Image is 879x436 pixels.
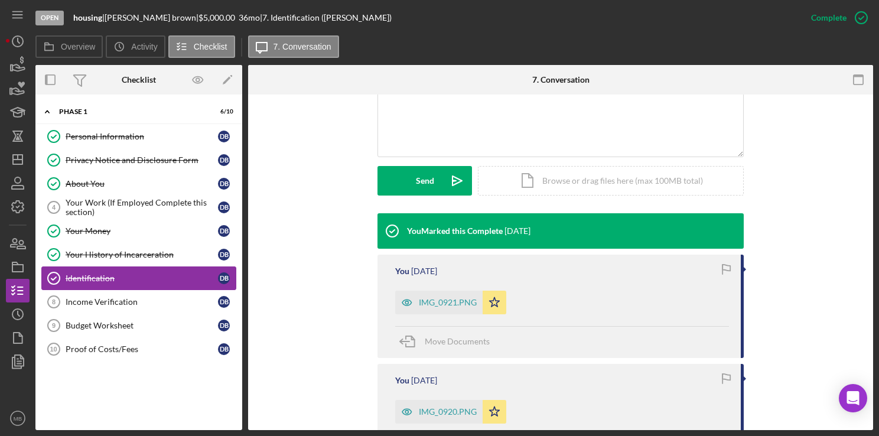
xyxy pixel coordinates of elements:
div: Send [416,166,434,196]
b: housing [73,12,102,22]
text: MB [14,415,22,422]
div: Complete [811,6,847,30]
label: Checklist [194,42,227,51]
label: Overview [61,42,95,51]
div: | [73,13,105,22]
div: d b [218,201,230,213]
div: You [395,376,409,385]
a: Identificationdb [41,266,236,290]
a: 4Your Work (If Employed Complete this section)db [41,196,236,219]
div: Checklist [122,75,156,84]
span: Move Documents [425,336,490,346]
a: 9Budget Worksheetdb [41,314,236,337]
a: Your Moneydb [41,219,236,243]
div: d b [218,320,230,331]
button: Checklist [168,35,235,58]
a: Personal Informationdb [41,125,236,148]
div: d b [218,178,230,190]
div: [PERSON_NAME] brown | [105,13,198,22]
div: IMG_0920.PNG [419,407,477,417]
div: Income Verification [66,297,218,307]
div: Open [35,11,64,25]
button: IMG_0920.PNG [395,400,506,424]
tspan: 4 [52,204,56,211]
a: 10Proof of Costs/Feesdb [41,337,236,361]
button: IMG_0921.PNG [395,291,506,314]
time: 2024-11-14 20:19 [411,376,437,385]
a: Your History of Incarcerationdb [41,243,236,266]
label: Activity [131,42,157,51]
time: 2024-11-14 20:20 [411,266,437,276]
div: d b [218,225,230,237]
div: You [395,266,409,276]
a: 8Income Verificationdb [41,290,236,314]
button: Send [377,166,472,196]
button: MB [6,406,30,430]
div: About You [66,179,218,188]
div: 36 mo [239,13,260,22]
div: d b [218,154,230,166]
div: Budget Worksheet [66,321,218,330]
a: About Youdb [41,172,236,196]
time: 2024-11-14 20:20 [504,226,530,236]
div: Your History of Incarceration [66,250,218,259]
div: d b [218,296,230,308]
button: 7. Conversation [248,35,339,58]
div: IMG_0921.PNG [419,298,477,307]
div: Privacy Notice and Disclosure Form [66,155,218,165]
tspan: 9 [52,322,56,329]
div: 6 / 10 [212,108,233,115]
button: Overview [35,35,103,58]
div: d b [218,249,230,261]
label: 7. Conversation [274,42,331,51]
tspan: 10 [50,346,57,353]
div: Your Work (If Employed Complete this section) [66,198,218,217]
div: Proof of Costs/Fees [66,344,218,354]
div: You Marked this Complete [407,226,503,236]
button: Complete [799,6,873,30]
div: Personal Information [66,132,218,141]
div: Open Intercom Messenger [839,384,867,412]
div: $5,000.00 [198,13,239,22]
div: d b [218,343,230,355]
a: Privacy Notice and Disclosure Formdb [41,148,236,172]
tspan: 8 [52,298,56,305]
div: d b [218,131,230,142]
div: | 7. Identification ([PERSON_NAME]) [260,13,392,22]
div: 7. Conversation [532,75,590,84]
div: Phase 1 [59,108,204,115]
div: Your Money [66,226,218,236]
div: d b [218,272,230,284]
div: Identification [66,274,218,283]
button: Move Documents [395,327,502,356]
button: Activity [106,35,165,58]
